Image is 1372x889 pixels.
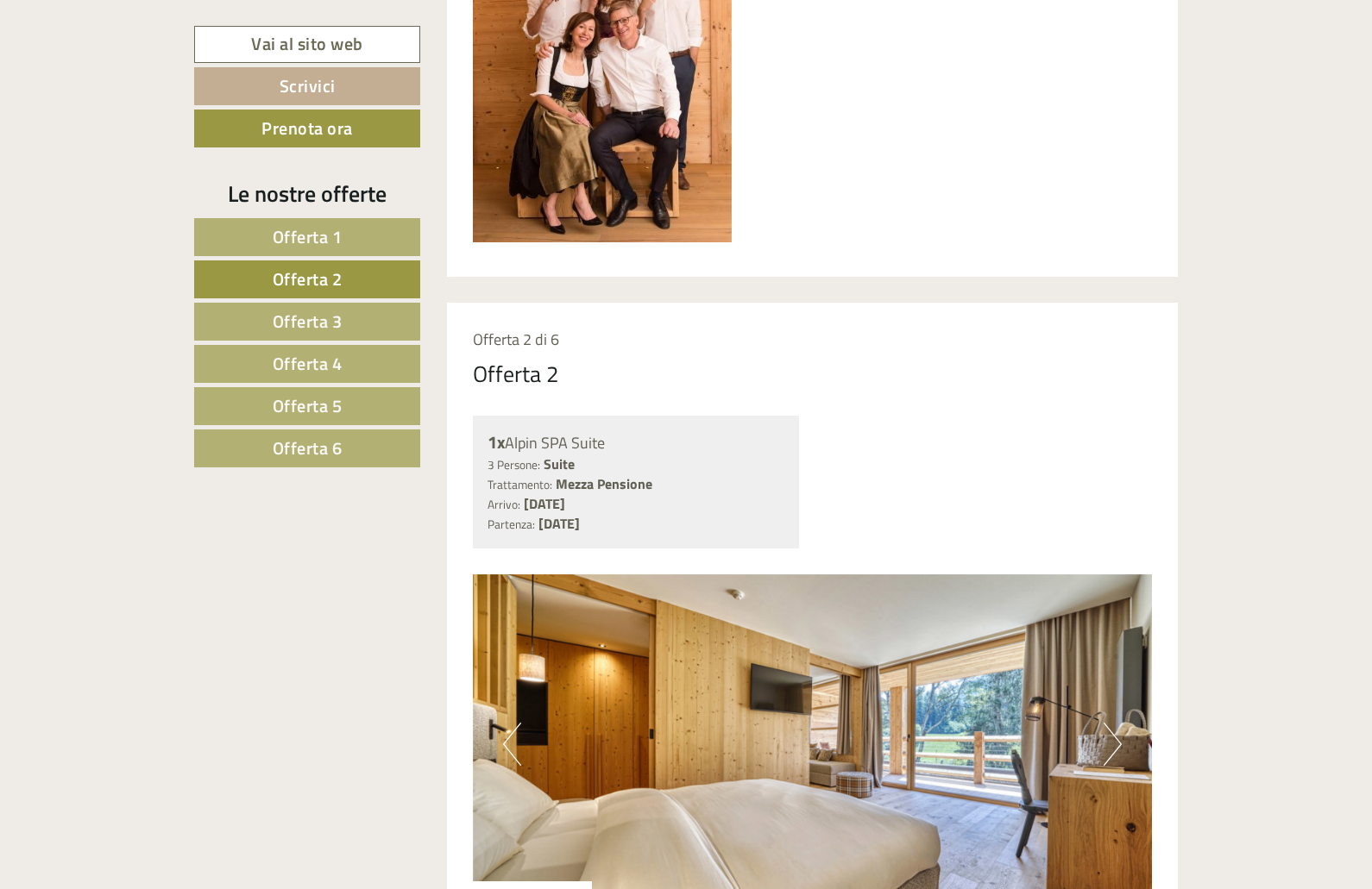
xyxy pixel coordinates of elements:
b: 1x [488,429,505,455]
span: Offerta 5 [273,392,343,419]
a: Scrivici [194,67,420,105]
span: Offerta 2 [273,266,343,292]
a: Prenota ora [194,110,420,147]
span: Offerta 6 [273,435,343,461]
b: Suite [544,454,575,474]
small: Arrivo: [488,496,520,513]
button: Previous [503,723,521,766]
span: Offerta 2 di 6 [473,328,559,351]
b: [DATE] [524,493,565,514]
span: Offerta 3 [273,308,343,335]
small: Trattamento: [488,476,552,493]
div: Offerta 2 [473,358,559,390]
span: Offerta 4 [273,350,343,377]
a: Vai al sito web [194,26,420,63]
span: Offerta 1 [273,223,343,250]
button: Next [1104,723,1122,766]
b: [DATE] [538,513,580,534]
div: Alpin SPA Suite [488,430,785,455]
div: Le nostre offerte [194,178,420,210]
small: 3 Persone: [488,456,540,473]
b: Mezza Pensione [556,473,652,494]
small: Partenza: [488,516,535,533]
